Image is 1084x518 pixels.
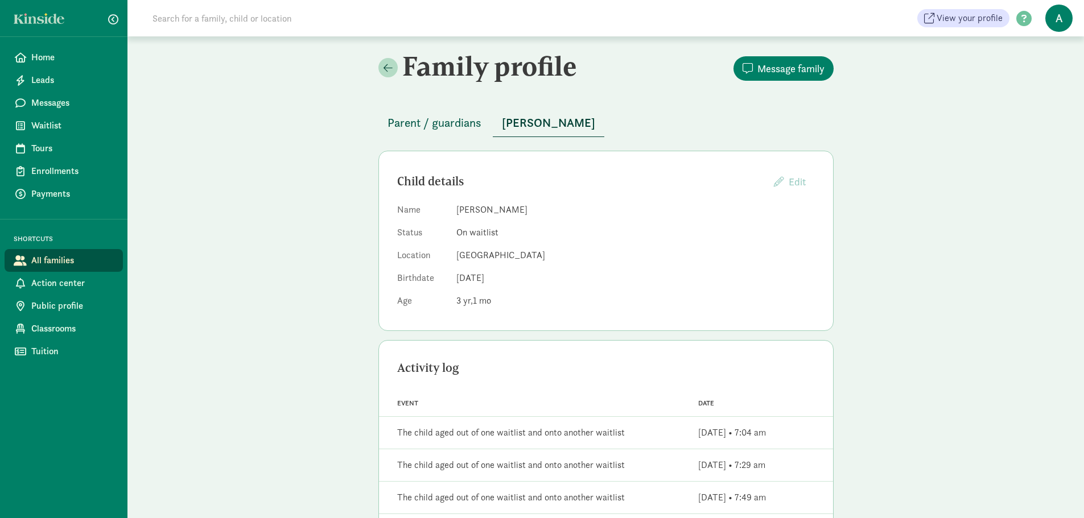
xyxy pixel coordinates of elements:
a: Enrollments [5,160,123,183]
dt: Location [397,248,447,267]
span: Public profile [31,299,114,313]
dt: Name [397,203,447,221]
span: 1 [473,295,491,306]
span: View your profile [937,11,1003,25]
a: Action center [5,272,123,295]
span: Payments [31,187,114,201]
h2: Family profile [378,50,604,82]
button: Message family [733,56,834,81]
a: [PERSON_NAME] [493,117,604,130]
dd: On waitlist [456,226,815,239]
div: Activity log [397,359,815,377]
input: Search for a family, child or location [146,7,465,30]
div: The child aged out of one waitlist and onto another waitlist [397,458,625,472]
button: [PERSON_NAME] [493,109,604,137]
span: Date [698,399,714,407]
span: Edit [789,175,806,188]
span: All families [31,254,114,267]
iframe: Chat Widget [1027,463,1084,518]
a: View your profile [917,9,1009,27]
a: Payments [5,183,123,205]
div: Child details [397,172,765,190]
span: Messages [31,96,114,110]
a: Waitlist [5,114,123,137]
div: [DATE] • 7:04 am [698,426,766,440]
div: The child aged out of one waitlist and onto another waitlist [397,426,625,440]
dt: Birthdate [397,271,447,289]
span: Enrollments [31,164,114,178]
a: All families [5,249,123,272]
span: Parent / guardians [388,114,481,132]
a: Classrooms [5,317,123,340]
dd: [PERSON_NAME] [456,203,815,217]
dd: [GEOGRAPHIC_DATA] [456,248,815,262]
button: Edit [765,169,815,194]
a: Parent / guardians [378,117,491,130]
a: Tuition [5,340,123,363]
button: Parent / guardians [378,109,491,136]
div: [DATE] • 7:49 am [698,491,766,504]
a: Messages [5,92,123,114]
span: Home [31,51,114,64]
dt: Age [397,294,447,312]
span: Classrooms [31,322,114,335]
dt: Status [397,226,447,244]
span: Leads [31,73,114,87]
span: Message family [757,61,825,76]
a: Public profile [5,295,123,317]
span: Tuition [31,345,114,358]
span: 3 [456,295,473,306]
div: The child aged out of one waitlist and onto another waitlist [397,491,625,504]
span: A [1045,5,1073,32]
span: Event [397,399,418,407]
span: [DATE] [456,272,484,284]
span: Waitlist [31,119,114,132]
a: Tours [5,137,123,160]
div: [DATE] • 7:29 am [698,458,765,472]
span: Action center [31,276,114,290]
a: Leads [5,69,123,92]
a: Home [5,46,123,69]
span: Tours [31,142,114,155]
span: [PERSON_NAME] [502,114,595,132]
